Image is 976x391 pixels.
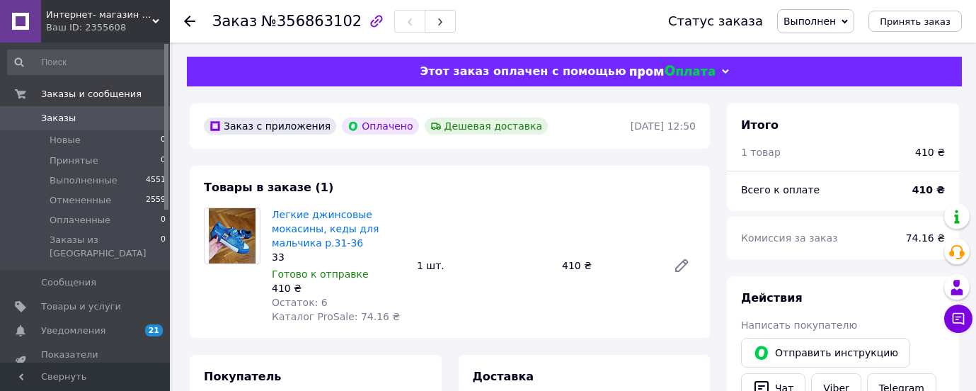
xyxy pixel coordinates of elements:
b: 410 ₴ [912,184,945,195]
span: Новые [50,134,81,147]
span: Заказы [41,112,76,125]
span: Показатели работы компании [41,348,131,374]
span: 1 товар [741,147,781,158]
span: Выполнен [783,16,836,27]
button: Чат с покупателем [944,305,972,333]
span: 0 [161,134,166,147]
span: Уведомления [41,324,105,337]
span: Комиссия за заказ [741,232,838,244]
span: 2559 [146,194,166,207]
span: Написать покупателю [741,319,857,331]
span: 4551 [146,174,166,187]
div: Статус заказа [668,14,763,28]
button: Отправить инструкцию [741,338,910,368]
span: Сообщения [41,276,96,289]
div: 410 ₴ [556,256,662,276]
span: Выполненные [50,174,117,187]
span: Действия [741,291,803,305]
img: Легкие джинсовые мокасины, кеды для мальчика р.31-36 [209,208,256,263]
span: Этот заказ оплачен с помощью [420,64,626,78]
span: 0 [161,214,166,227]
span: Отмененные [50,194,111,207]
span: Готово к отправке [272,268,369,280]
span: Принять заказ [880,16,951,27]
span: 0 [161,234,166,259]
span: Всего к оплате [741,184,820,195]
span: Оплаченные [50,214,110,227]
span: Товары в заказе (1) [204,181,333,194]
span: Каталог ProSale: 74.16 ₴ [272,311,400,322]
div: 410 ₴ [272,281,406,295]
span: 21 [145,324,163,336]
span: Заказ [212,13,257,30]
input: Поиск [7,50,167,75]
span: Доставка [473,370,534,383]
span: Покупатель [204,370,281,383]
div: 1 шт. [411,256,556,276]
div: Оплачено [342,118,418,135]
span: №356863102 [261,13,362,30]
span: Остаток: 6 [272,297,328,308]
span: 0 [161,154,166,167]
span: 74.16 ₴ [906,232,945,244]
div: Вернуться назад [184,14,195,28]
span: Принятые [50,154,98,167]
div: 410 ₴ [915,145,945,159]
div: Дешевая доставка [425,118,549,135]
div: 33 [272,250,406,264]
span: Заказы и сообщения [41,88,142,101]
a: Легкие джинсовые мокасины, кеды для мальчика р.31-36 [272,209,379,249]
time: [DATE] 12:50 [631,120,696,132]
span: Итого [741,118,779,132]
span: Заказы из [GEOGRAPHIC_DATA] [50,234,161,259]
button: Принять заказ [868,11,962,32]
img: evopay logo [630,65,715,79]
a: Редактировать [667,251,696,280]
div: Заказ с приложения [204,118,336,135]
span: Товары и услуги [41,300,121,313]
div: Ваш ID: 2355608 [46,21,170,34]
span: Интернет- магазин "TopMir" качественная детская обувь для всех [46,8,152,21]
